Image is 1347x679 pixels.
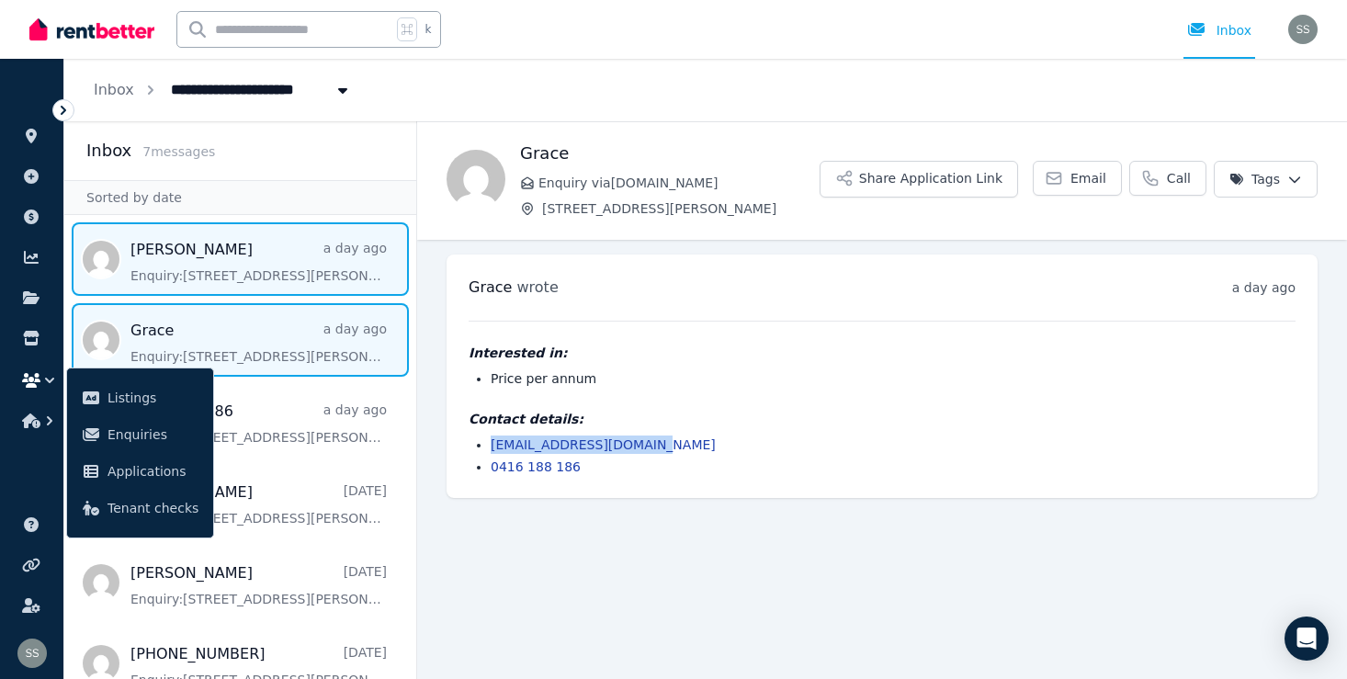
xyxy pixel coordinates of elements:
[820,161,1018,198] button: Share Application Link
[130,320,387,366] a: Gracea day agoEnquiry:[STREET_ADDRESS][PERSON_NAME].
[491,459,581,474] a: 0416 188 186
[469,278,512,296] span: Grace
[520,141,820,166] h1: Grace
[108,424,198,446] span: Enquiries
[1129,161,1206,196] a: Call
[130,481,387,527] a: [PERSON_NAME][DATE]Enquiry:[STREET_ADDRESS][PERSON_NAME].
[94,81,134,98] a: Inbox
[1167,169,1191,187] span: Call
[1070,169,1106,187] span: Email
[1285,617,1329,661] div: Open Intercom Messenger
[29,16,154,43] img: RentBetter
[1033,161,1122,196] a: Email
[424,22,431,37] span: k
[74,379,206,416] a: Listings
[538,174,820,192] span: Enquiry via [DOMAIN_NAME]
[542,199,820,218] span: [STREET_ADDRESS][PERSON_NAME]
[64,180,416,215] div: Sorted by date
[17,639,47,668] img: Shannon Stoddart
[1187,21,1251,40] div: Inbox
[108,387,198,409] span: Listings
[108,497,198,519] span: Tenant checks
[142,144,215,159] span: 7 message s
[1229,170,1280,188] span: Tags
[469,344,1296,362] h4: Interested in:
[86,138,131,164] h2: Inbox
[491,369,1296,388] li: Price per annum
[491,437,716,452] a: [EMAIL_ADDRESS][DOMAIN_NAME]
[64,59,381,121] nav: Breadcrumb
[1214,161,1318,198] button: Tags
[1232,280,1296,295] time: a day ago
[469,410,1296,428] h4: Contact details:
[108,460,198,482] span: Applications
[74,416,206,453] a: Enquiries
[130,239,387,285] a: [PERSON_NAME]a day agoEnquiry:[STREET_ADDRESS][PERSON_NAME].
[447,150,505,209] img: Grace
[517,278,559,296] span: wrote
[1288,15,1318,44] img: Shannon Stoddart
[74,453,206,490] a: Applications
[74,490,206,526] a: Tenant checks
[130,401,387,447] a: 0416 188 186a day agoEnquiry:[STREET_ADDRESS][PERSON_NAME].
[130,562,387,608] a: [PERSON_NAME][DATE]Enquiry:[STREET_ADDRESS][PERSON_NAME].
